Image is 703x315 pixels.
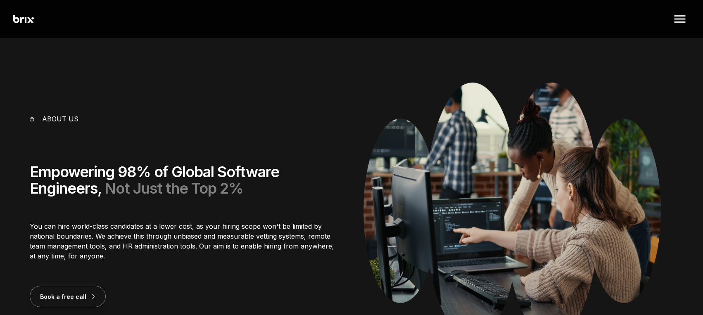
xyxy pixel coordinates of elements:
p: You can hire world-class candidates at a lower cost, as your hiring scope won't be limited by nat... [30,221,340,261]
button: Book a free call [30,286,106,307]
img: Brix Logo [13,15,34,24]
a: Book a free call [30,292,106,301]
div: Empowering 98% of Global Software Engineers, [30,163,340,197]
span: Not Just the Top 2% [104,179,243,197]
p: About us [42,114,78,124]
img: vector [30,117,34,121]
